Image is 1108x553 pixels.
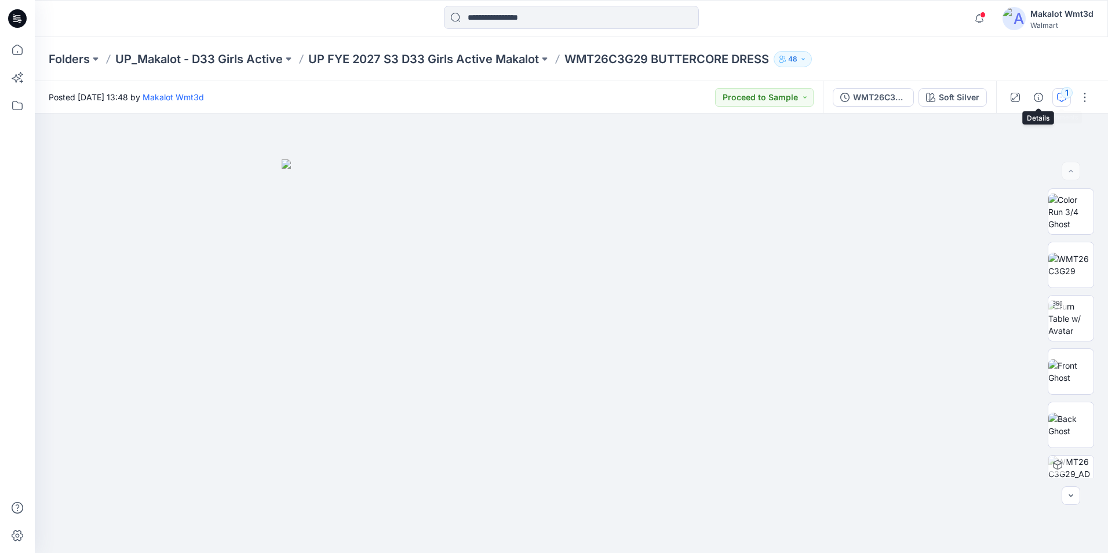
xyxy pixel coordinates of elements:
img: Color Run 3/4 Ghost [1048,194,1094,230]
img: eyJhbGciOiJIUzI1NiIsImtpZCI6IjAiLCJzbHQiOiJzZXMiLCJ0eXAiOiJKV1QifQ.eyJkYXRhIjp7InR5cGUiOiJzdG9yYW... [282,159,861,553]
div: Makalot Wmt3d [1030,7,1094,21]
img: Front Ghost [1048,359,1094,384]
a: Makalot Wmt3d [143,92,204,102]
div: Soft Silver [939,91,979,104]
img: avatar [1003,7,1026,30]
button: Details [1029,88,1048,107]
a: UP FYE 2027 S3 D33 Girls Active Makalot [308,51,539,67]
span: Posted [DATE] 13:48 by [49,91,204,103]
div: 1 [1061,87,1073,99]
div: Walmart [1030,21,1094,30]
button: Soft Silver [919,88,987,107]
div: WMT26C3G29_ADM_BUTTERCORE DRESS [853,91,906,104]
img: Back Ghost [1048,413,1094,437]
button: 1 [1052,88,1071,107]
img: Turn Table w/ Avatar [1048,300,1094,337]
img: WMT26C3G29_ADM_BUTTERCORE DRESS Soft Silver [1048,456,1094,501]
p: WMT26C3G29 BUTTERCORE DRESS [564,51,769,67]
button: WMT26C3G29_ADM_BUTTERCORE DRESS [833,88,914,107]
button: 48 [774,51,812,67]
img: WMT26C3G29 [1048,253,1094,277]
p: 48 [788,53,797,66]
a: Folders [49,51,90,67]
a: UP_Makalot - D33 Girls Active [115,51,283,67]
